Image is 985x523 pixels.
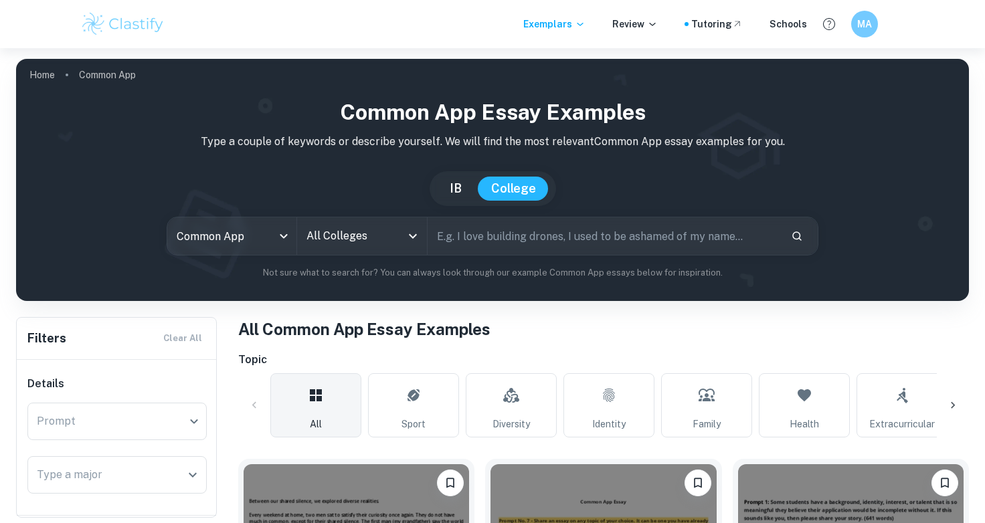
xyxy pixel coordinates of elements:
[16,59,969,301] img: profile cover
[818,13,840,35] button: Help and Feedback
[693,417,721,431] span: Family
[857,17,873,31] h6: MA
[493,417,530,431] span: Diversity
[167,217,296,255] div: Common App
[310,417,322,431] span: All
[238,352,969,368] h6: Topic
[790,417,819,431] span: Health
[592,417,626,431] span: Identity
[478,177,549,201] button: College
[238,317,969,341] h1: All Common App Essay Examples
[183,465,202,484] button: Open
[437,469,464,496] button: Bookmark
[29,66,55,84] a: Home
[404,227,422,245] button: Open
[27,376,207,392] h6: Details
[770,17,807,31] a: Schools
[27,329,66,348] h6: Filters
[691,17,743,31] a: Tutoring
[523,17,586,31] p: Exemplars
[401,417,426,431] span: Sport
[436,177,475,201] button: IB
[79,68,136,82] p: Common App
[27,96,958,128] h1: Common App Essay Examples
[80,11,165,37] img: Clastify logo
[931,469,958,496] button: Bookmark
[869,417,935,431] span: Extracurricular
[27,266,958,280] p: Not sure what to search for? You can always look through our example Common App essays below for ...
[428,217,780,255] input: E.g. I love building drones, I used to be ashamed of my name...
[851,11,878,37] button: MA
[685,469,711,496] button: Bookmark
[612,17,658,31] p: Review
[27,134,958,150] p: Type a couple of keywords or describe yourself. We will find the most relevant Common App essay e...
[786,225,808,247] button: Search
